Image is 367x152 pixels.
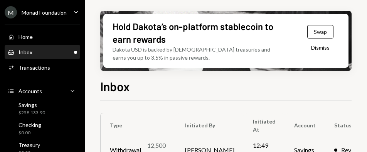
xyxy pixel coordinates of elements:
[19,64,50,71] div: Transactions
[19,110,45,116] div: $258,133.90
[19,122,41,128] div: Checking
[176,113,244,138] th: Initiated By
[113,20,276,45] div: Hold Dakota’s on-platform stablecoin to earn rewards
[113,45,283,62] div: Dakota USD is backed by [DEMOGRAPHIC_DATA] treasuries and earns you up to 3.5% in passive rewards.
[5,30,80,43] a: Home
[19,102,45,108] div: Savings
[307,25,333,38] button: Swap
[5,119,80,138] a: Checking$0.00
[19,142,40,148] div: Treasury
[19,130,41,136] div: $0.00
[5,6,17,18] div: M
[244,113,285,138] th: Initiated At
[285,113,325,138] th: Account
[301,38,339,57] button: Dismiss
[5,99,80,118] a: Savings$258,133.90
[19,88,42,94] div: Accounts
[100,79,130,94] h1: Inbox
[19,49,32,55] div: Inbox
[5,60,80,74] a: Transactions
[101,113,176,138] th: Type
[5,84,80,98] a: Accounts
[5,45,80,59] a: Inbox
[22,9,67,16] div: Monad Foundation
[19,33,33,40] div: Home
